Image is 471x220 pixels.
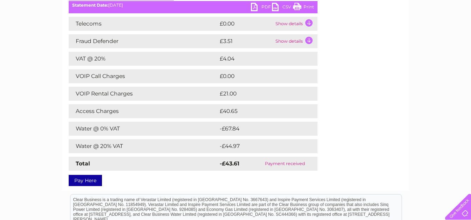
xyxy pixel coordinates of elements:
[69,175,102,186] a: Pay Here
[339,3,387,12] a: 0333 014 3131
[69,139,218,153] td: Water @ 20% VAT
[272,3,293,13] a: CSV
[69,69,218,83] td: VOIP Call Charges
[69,17,218,31] td: Telecoms
[69,34,218,48] td: Fraud Defender
[218,52,301,66] td: £4.04
[293,3,314,13] a: Print
[69,3,318,8] div: [DATE]
[218,122,305,136] td: -£67.84
[385,30,406,35] a: Telecoms
[218,69,301,83] td: £0.00
[76,160,90,167] strong: Total
[218,87,303,101] td: £21.00
[72,2,108,8] b: Statement Date:
[69,104,218,118] td: Access Charges
[274,34,318,48] td: Show details
[218,139,305,153] td: -£44.97
[348,30,361,35] a: Water
[69,87,218,101] td: VOIP Rental Charges
[218,17,274,31] td: £0.00
[251,3,272,13] a: PDF
[220,160,239,167] strong: -£43.61
[253,157,318,171] td: Payment received
[69,122,218,136] td: Water @ 0% VAT
[410,30,420,35] a: Blog
[448,30,464,35] a: Log out
[69,52,218,66] td: VAT @ 20%
[70,4,402,34] div: Clear Business is a trading name of Verastar Limited (registered in [GEOGRAPHIC_DATA] No. 3667643...
[218,34,274,48] td: £3.51
[274,17,318,31] td: Show details
[365,30,381,35] a: Energy
[16,18,52,40] img: logo.png
[218,104,303,118] td: £40.65
[424,30,442,35] a: Contact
